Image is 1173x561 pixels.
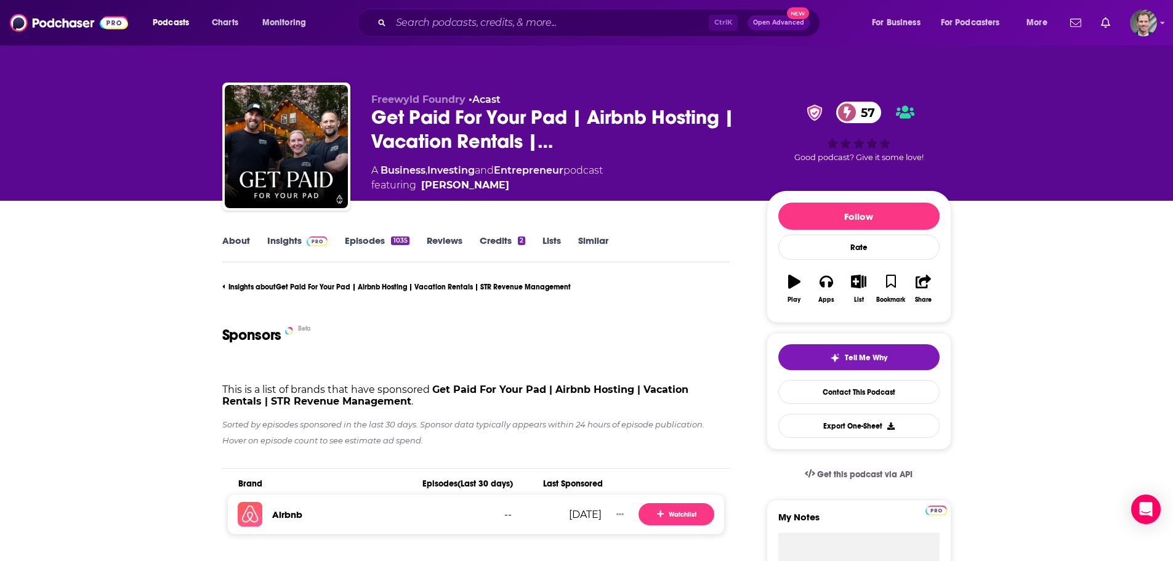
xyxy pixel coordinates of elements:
[480,235,525,263] a: Credits2
[872,14,921,31] span: For Business
[369,9,832,37] div: Search podcasts, credits, & more...
[794,153,924,162] span: Good podcast? Give it some love!
[915,296,932,304] div: Share
[238,502,262,527] img: Airbnb logo
[803,105,826,121] img: verified Badge
[212,14,238,31] span: Charts
[371,178,603,193] span: featuring
[222,417,730,448] p: Sorted by episodes sponsored in the last 30 days. Sponsor data typically appears within 24 hours ...
[298,325,311,333] div: Beta
[778,414,940,438] button: Export One-Sheet
[225,85,348,208] img: Get Paid For Your Pad | Airbnb Hosting | Vacation Rentals | STR Revenue Management
[222,283,725,291] a: Insights aboutGet Paid For Your Pad | Airbnb Hosting | Vacation Rentals | STR Revenue Management
[1130,9,1157,36] button: Show profile menu
[925,506,947,515] img: Podchaser Pro
[778,203,940,230] button: Follow
[222,384,688,407] strong: Get Paid For Your Pad | Airbnb Hosting | Vacation Rentals | STR Revenue Management
[709,15,738,31] span: Ctrl K
[854,296,864,304] div: List
[144,13,205,33] button: open menu
[522,509,602,520] div: [DATE]
[254,13,322,33] button: open menu
[1130,9,1157,36] img: User Profile
[518,236,525,245] div: 2
[1065,12,1086,33] a: Show notifications dropdown
[941,14,1000,31] span: For Podcasters
[222,235,250,263] a: About
[272,509,302,520] a: Airbnb
[863,13,936,33] button: open menu
[381,164,425,176] a: Business
[475,164,494,176] span: and
[10,11,128,34] img: Podchaser - Follow, Share and Rate Podcasts
[1026,14,1047,31] span: More
[907,267,939,311] button: Share
[469,94,501,105] span: •
[933,13,1018,33] button: open menu
[778,235,940,260] div: Rate
[657,510,696,520] span: Watchlist
[778,344,940,370] button: tell me why sparkleTell Me Why
[778,511,940,533] label: My Notes
[472,94,501,105] a: Acast
[818,296,834,304] div: Apps
[876,296,905,304] div: Bookmark
[391,236,409,245] div: 1035
[639,503,714,525] button: Watchlist
[204,13,246,33] a: Charts
[845,353,887,363] span: Tell Me Why
[523,478,603,489] span: Last Sponsored
[875,267,907,311] button: Bookmark
[578,235,608,263] a: Similar
[542,235,561,263] a: Lists
[1096,12,1115,33] a: Show notifications dropdown
[611,508,629,520] button: Show More Button
[153,14,189,31] span: Podcasts
[427,235,462,263] a: Reviews
[767,94,951,171] div: verified Badge57Good podcast? Give it some love!
[778,380,940,404] a: Contact This Podcast
[925,504,947,515] a: Pro website
[222,384,730,407] p: This is a list of brands that have sponsored .
[1018,13,1063,33] button: open menu
[345,235,409,263] a: Episodes1035
[262,14,306,31] span: Monitoring
[849,102,881,123] span: 57
[1130,9,1157,36] span: Logged in as kwerderman
[427,164,475,176] a: Investing
[788,296,800,304] div: Play
[504,509,512,520] span: --
[494,164,563,176] a: Entrepreneur
[222,326,282,344] h1: Sponsors
[810,267,842,311] button: Apps
[421,178,509,193] a: Jasper Ribbers
[836,102,881,123] a: 57
[778,267,810,311] button: Play
[458,478,513,489] span: (Last 30 days)
[787,7,809,19] span: New
[795,459,923,490] a: Get this podcast via API
[817,469,913,480] span: Get this podcast via API
[414,478,513,489] span: Episodes
[425,164,427,176] span: ,
[748,15,810,30] button: Open AdvancedNew
[391,13,709,33] input: Search podcasts, credits, & more...
[842,267,874,311] button: List
[753,20,804,26] span: Open Advanced
[371,163,603,193] div: A podcast
[238,478,414,489] span: Brand
[1131,494,1161,524] div: Open Intercom Messenger
[267,235,328,263] a: InsightsPodchaser Pro
[307,236,328,246] img: Podchaser Pro
[371,94,466,105] span: Freewyld Foundry
[830,353,840,363] img: tell me why sparkle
